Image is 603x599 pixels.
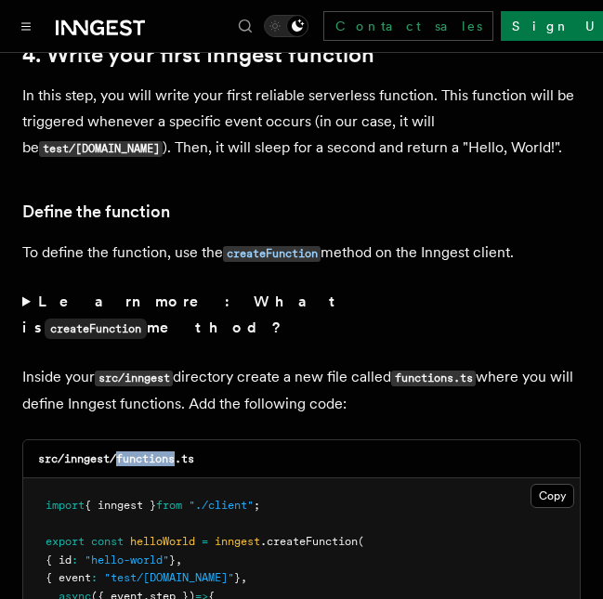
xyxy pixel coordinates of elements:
[22,83,581,162] p: In this step, you will write your first reliable serverless function. This function will be trigg...
[22,240,581,267] p: To define the function, use the method on the Inngest client.
[22,199,170,225] a: Define the function
[391,371,476,386] code: functions.ts
[22,364,581,417] p: Inside your directory create a new file called where you will define Inngest functions. Add the f...
[85,553,169,566] span: "hello-world"
[215,535,260,548] span: inngest
[254,499,260,512] span: ;
[189,499,254,512] span: "./client"
[46,535,85,548] span: export
[95,371,173,386] code: src/inngest
[45,319,147,339] code: createFunction
[46,553,72,566] span: { id
[22,42,374,68] a: 4. Write your first Inngest function
[91,571,98,584] span: :
[234,15,256,37] button: Find something...
[531,484,574,508] button: Copy
[169,553,176,566] span: }
[22,293,343,336] strong: Learn more: What is method?
[223,243,321,261] a: createFunction
[202,535,208,548] span: =
[234,571,241,584] span: }
[104,571,234,584] span: "test/[DOMAIN_NAME]"
[130,535,195,548] span: helloWorld
[85,499,156,512] span: { inngest }
[156,499,182,512] span: from
[39,141,163,157] code: test/[DOMAIN_NAME]
[176,553,182,566] span: ,
[260,535,358,548] span: .createFunction
[323,11,493,41] a: Contact sales
[22,289,581,342] summary: Learn more: What iscreateFunctionmethod?
[15,15,37,37] button: Toggle navigation
[46,571,91,584] span: { event
[358,535,364,548] span: (
[223,246,321,262] code: createFunction
[38,452,194,465] code: src/inngest/functions.ts
[264,15,308,37] button: Toggle dark mode
[46,499,85,512] span: import
[72,553,78,566] span: :
[91,535,124,548] span: const
[241,571,247,584] span: ,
